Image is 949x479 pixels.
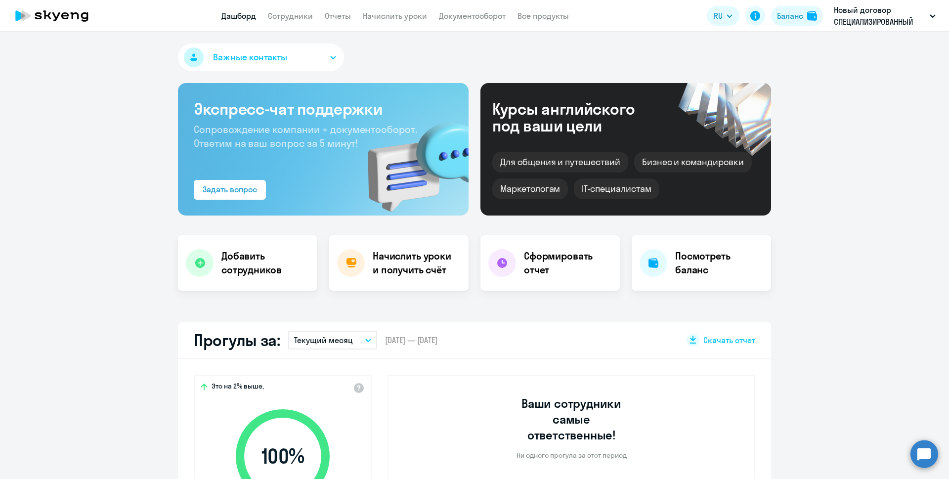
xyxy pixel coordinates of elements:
[834,4,926,28] p: Новый договор СПЕЦИАЛИЗИРОВАННЫЙ ДЕПОЗИТАРИЙ ИНФИНИТУМ, СПЕЦИАЛИЗИРОВАННЫЙ ДЕПОЗИТАРИЙ ИНФИНИТУМ, АО
[707,6,739,26] button: RU
[574,178,659,199] div: IT-специалистам
[829,4,941,28] button: Новый договор СПЕЦИАЛИЗИРОВАННЫЙ ДЕПОЗИТАРИЙ ИНФИНИТУМ, СПЕЦИАЛИЗИРОВАННЫЙ ДЕПОЗИТАРИЙ ИНФИНИТУМ, АО
[194,123,417,149] span: Сопровождение компании + документооборот. Ответим на ваш вопрос за 5 минут!
[492,100,661,134] div: Курсы английского под ваши цели
[675,249,763,277] h4: Посмотреть баланс
[385,335,437,346] span: [DATE] — [DATE]
[226,444,340,468] span: 100 %
[268,11,313,21] a: Сотрудники
[194,330,280,350] h2: Прогулы за:
[373,249,459,277] h4: Начислить уроки и получить счёт
[518,11,569,21] a: Все продукты
[771,6,823,26] button: Балансbalance
[517,451,627,460] p: Ни одного прогула за этот период
[363,11,427,21] a: Начислить уроки
[203,183,257,195] div: Задать вопрос
[221,11,256,21] a: Дашборд
[213,51,287,64] span: Важные контакты
[221,249,309,277] h4: Добавить сотрудников
[492,152,628,173] div: Для общения и путешествий
[714,10,723,22] span: RU
[288,331,377,349] button: Текущий месяц
[439,11,506,21] a: Документооборот
[194,180,266,200] button: Задать вопрос
[194,99,453,119] h3: Экспресс-чат поддержки
[178,44,344,71] button: Важные контакты
[325,11,351,21] a: Отчеты
[634,152,752,173] div: Бизнес и командировки
[492,178,568,199] div: Маркетологам
[524,249,612,277] h4: Сформировать отчет
[703,335,755,346] span: Скачать отчет
[777,10,803,22] div: Баланс
[212,382,264,393] span: Это на 2% выше,
[508,395,635,443] h3: Ваши сотрудники самые ответственные!
[353,104,469,216] img: bg-img
[807,11,817,21] img: balance
[294,334,353,346] p: Текущий месяц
